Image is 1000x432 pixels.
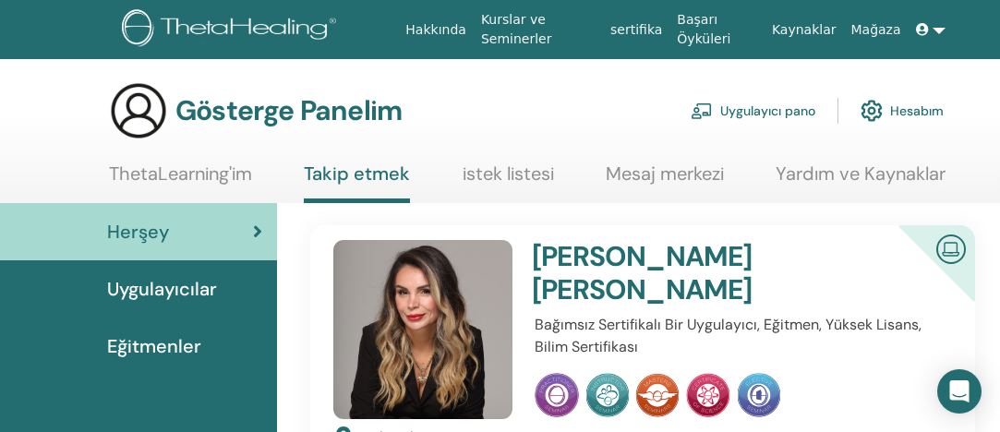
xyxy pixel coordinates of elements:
font: Başarı Öyküleri [677,12,730,46]
font: Gösterge Panelim [175,92,402,128]
h4: [PERSON_NAME] [PERSON_NAME] [532,240,872,306]
div: Sertifikalı Çevrimiçi Eğitmen [869,225,975,331]
font: Kaynaklar [772,22,837,37]
a: Başarı Öyküleri [669,3,765,56]
img: chalkboard-teacher.svg [691,102,713,119]
a: Takip etmek [304,162,410,203]
font: ThetaLearning'im [109,162,252,186]
font: Hesabım [890,103,944,120]
font: istek listesi [463,162,554,186]
font: Hakkında [405,22,466,37]
img: Sertifikalı Çevrimiçi Eğitmen [929,227,973,269]
font: Mağaza [850,22,900,37]
img: cog.svg [861,95,883,126]
font: Herşey [107,220,169,244]
img: logo.png [122,9,343,51]
img: default.jpg [333,240,512,419]
font: Uygulayıcılar [107,277,217,301]
p: Bağımsız Sertifikalı Bir Uygulayıcı, Eğitmen, Yüksek Lisans, Bilim Sertifikası [535,314,941,358]
a: Mesaj merkezi [606,162,724,198]
a: Kaynaklar [765,13,844,47]
div: Open Intercom Messenger [937,369,982,414]
font: Takip etmek [304,162,410,186]
font: sertifika [610,22,662,37]
a: ThetaLearning'im [109,162,252,198]
a: Uygulayıcı pano [691,90,815,131]
a: Kurslar ve Seminerler [474,3,603,56]
a: Hesabım [861,90,944,131]
a: Yardım ve Kaynaklar [776,162,946,198]
a: Hakkında [398,13,474,47]
a: istek listesi [463,162,554,198]
font: Eğitmenler [107,334,201,358]
font: Mesaj merkezi [606,162,724,186]
img: generic-user-icon.jpg [109,81,168,140]
font: Kurslar ve Seminerler [481,12,552,46]
a: Mağaza [843,13,908,47]
font: Yardım ve Kaynaklar [776,162,946,186]
a: sertifika [603,13,669,47]
font: Uygulayıcı pano [720,103,815,120]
